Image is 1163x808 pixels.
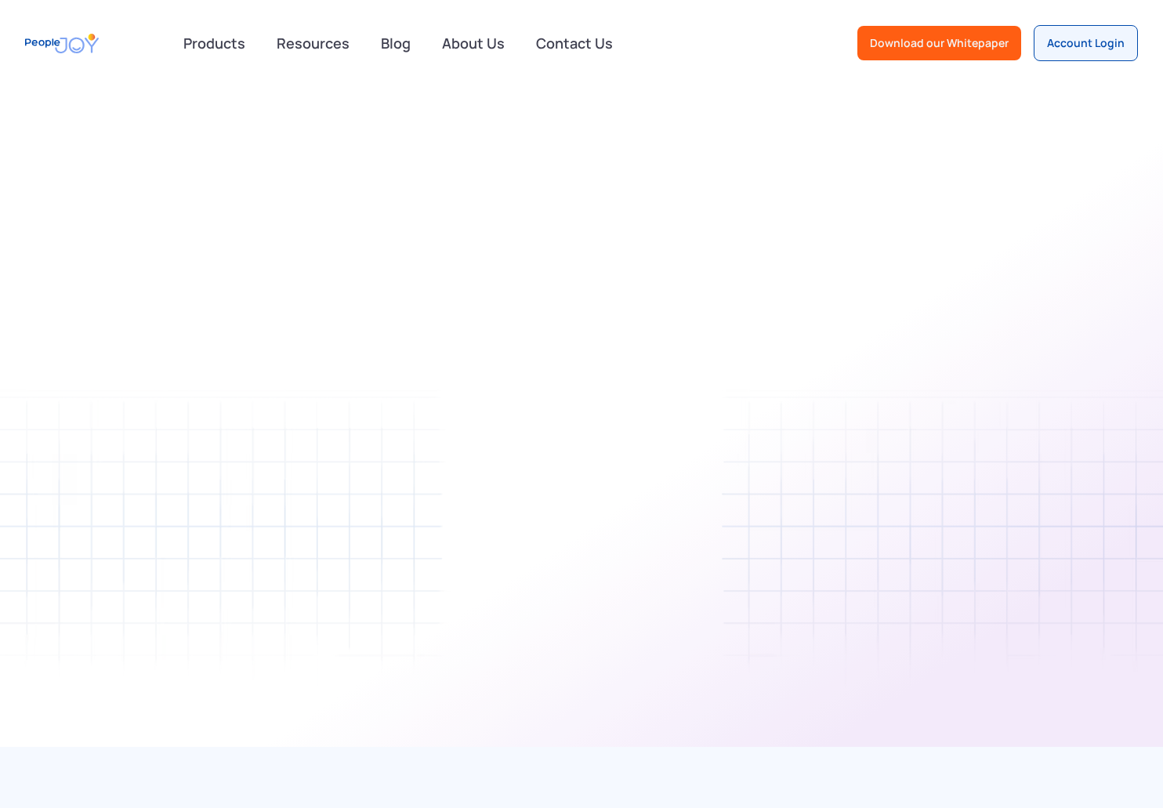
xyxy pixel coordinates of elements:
a: About Us [433,26,514,60]
a: Blog [371,26,420,60]
a: Account Login [1034,25,1138,61]
div: Products [174,27,255,59]
a: Resources [267,26,359,60]
a: Download our Whitepaper [857,26,1021,60]
div: Account Login [1047,35,1125,51]
div: Download our Whitepaper [870,35,1009,51]
a: home [25,26,99,61]
a: Contact Us [527,26,622,60]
